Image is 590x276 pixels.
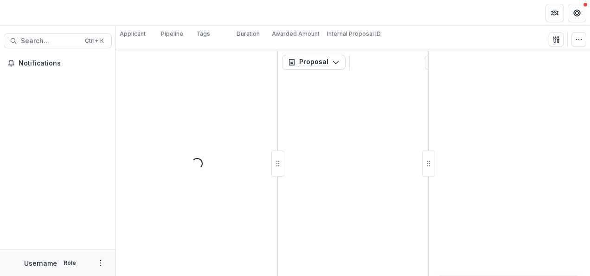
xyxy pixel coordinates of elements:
span: Search... [21,37,79,45]
button: More [95,257,106,269]
p: Duration [237,30,260,38]
button: Get Help [568,4,586,22]
p: Applicant [120,30,146,38]
div: Ctrl + K [83,36,106,46]
button: Notifications [4,56,112,71]
p: Pipeline [161,30,183,38]
button: View Attached Files [425,55,440,70]
span: Notifications [19,59,108,67]
p: Awarded Amount [272,30,320,38]
button: Search... [4,33,112,48]
p: Role [61,259,79,267]
p: Internal Proposal ID [327,30,381,38]
p: Username [24,258,57,268]
p: Tags [196,30,210,38]
button: Partners [545,4,564,22]
button: Proposal [282,55,346,70]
